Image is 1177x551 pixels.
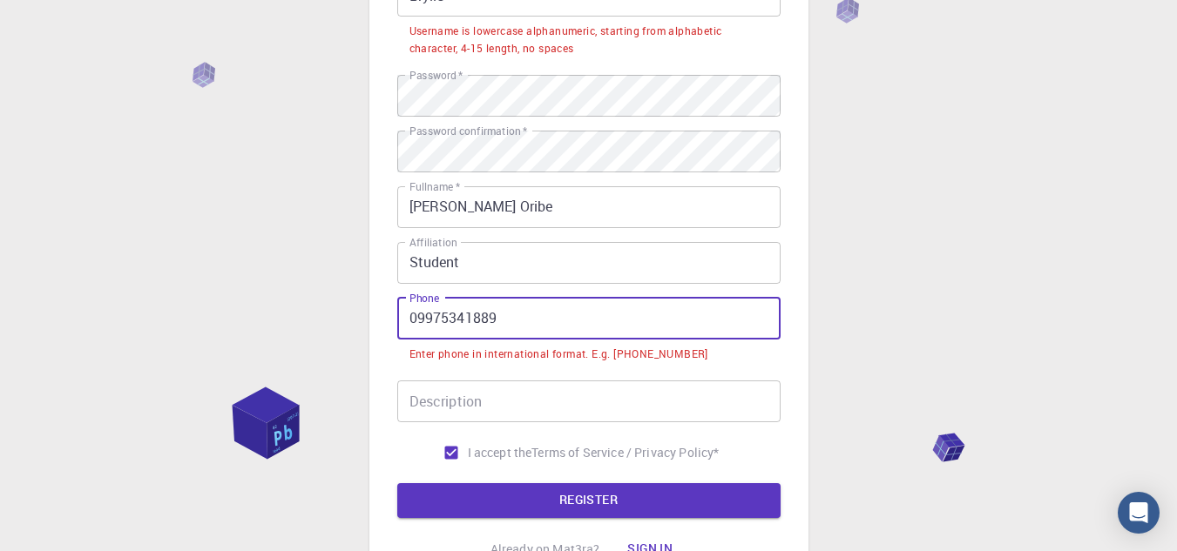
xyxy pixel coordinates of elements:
div: Enter phone in international format. E.g. [PHONE_NUMBER] [409,346,708,363]
a: Terms of Service / Privacy Policy* [531,444,719,461]
label: Password confirmation [409,124,527,138]
span: I accept the [468,444,532,461]
button: REGISTER [397,483,781,518]
label: Fullname [409,179,460,194]
label: Password [409,68,463,83]
label: Phone [409,291,439,306]
div: Username is lowercase alphanumeric, starting from alphabetic character, 4-15 length, no spaces [409,23,768,57]
label: Affiliation [409,235,457,250]
div: Open Intercom Messenger [1118,492,1160,534]
p: Terms of Service / Privacy Policy * [531,444,719,461]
